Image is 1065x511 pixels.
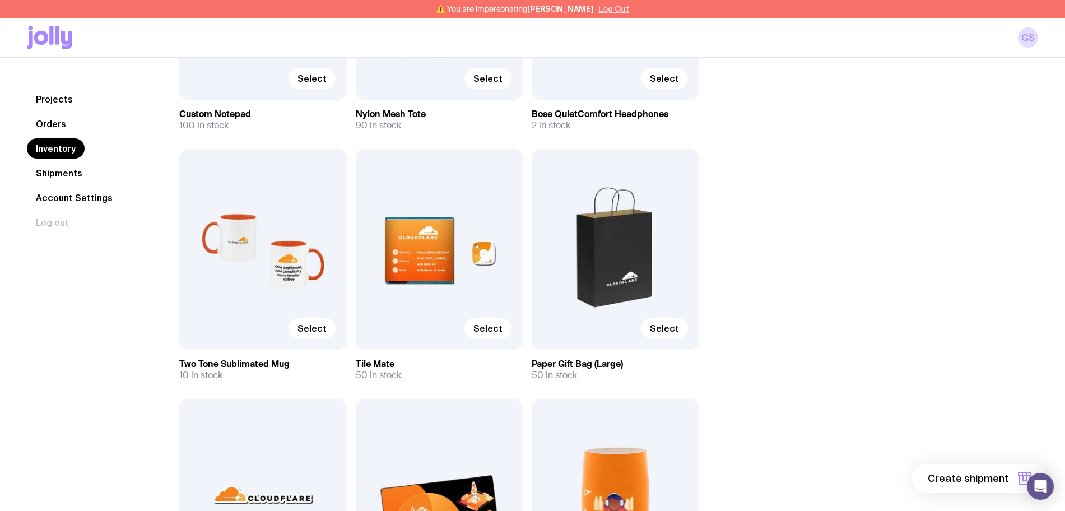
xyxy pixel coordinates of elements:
[1027,473,1054,500] div: Open Intercom Messenger
[356,370,401,381] span: 50 in stock
[928,472,1009,485] span: Create shipment
[356,359,523,370] h3: Tile Mate
[527,4,594,13] span: [PERSON_NAME]
[650,323,679,334] span: Select
[532,109,699,120] h3: Bose QuietComfort Headphones
[179,109,347,120] h3: Custom Notepad
[532,359,699,370] h3: Paper Gift Bag (Large)
[650,73,679,84] span: Select
[532,120,570,131] span: 2 in stock
[27,114,75,134] a: Orders
[297,73,327,84] span: Select
[179,359,347,370] h3: Two Tone Sublimated Mug
[179,370,222,381] span: 10 in stock
[912,464,1047,493] button: Create shipment
[473,73,503,84] span: Select
[27,188,122,208] a: Account Settings
[598,4,629,13] button: Log Out
[27,138,85,159] a: Inventory
[179,120,229,131] span: 100 in stock
[27,212,78,233] button: Log out
[473,323,503,334] span: Select
[1018,27,1038,48] a: GS
[27,89,82,109] a: Projects
[436,4,594,13] span: ⚠️ You are impersonating
[27,163,91,183] a: Shipments
[356,120,401,131] span: 90 in stock
[532,370,577,381] span: 50 in stock
[356,109,523,120] h3: Nylon Mesh Tote
[297,323,327,334] span: Select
